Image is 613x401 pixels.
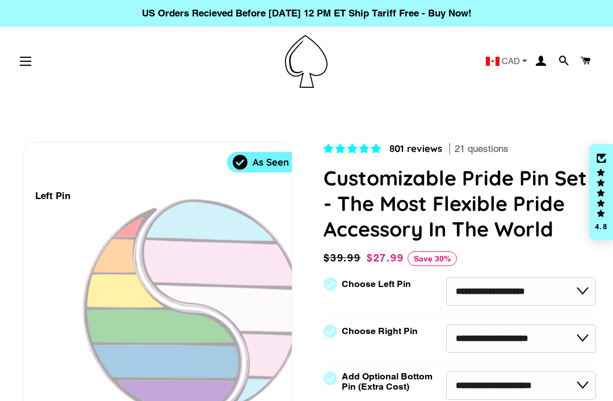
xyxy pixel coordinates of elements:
img: Pin-Ace [285,35,328,88]
span: 4.83 stars [324,143,384,154]
label: Add Optional Bottom Pin (Extra Cost) [342,372,437,392]
label: Choose Right Pin [342,326,418,336]
span: 21 questions [455,142,509,156]
span: CAD [502,57,520,65]
span: 801 reviews [389,142,442,154]
span: $27.99 [367,252,404,264]
div: 4.8 [594,223,608,230]
span: Save 30% [408,251,457,266]
h1: Customizable Pride Pin Set - The Most Flexible Pride Accessory In The World [324,165,596,242]
div: Click to open Judge.me floating reviews tab [589,144,613,240]
label: Choose Left Pin [342,279,411,289]
span: $39.99 [324,252,361,264]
